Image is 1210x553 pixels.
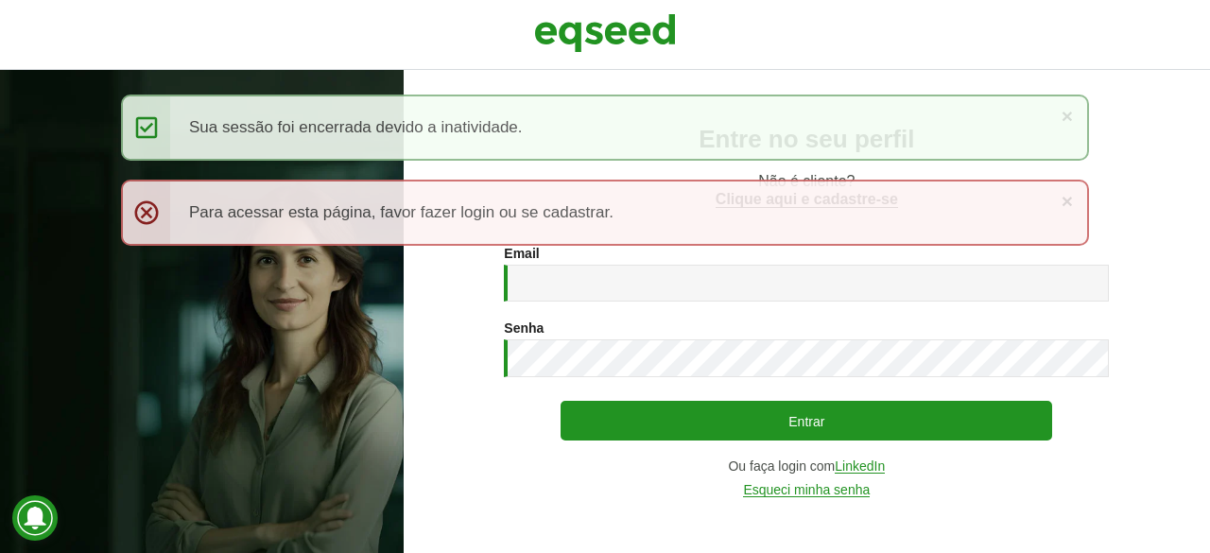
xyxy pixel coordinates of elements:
[1062,106,1073,126] a: ×
[504,459,1109,474] div: Ou faça login com
[121,95,1089,161] div: Sua sessão foi encerrada devido a inatividade.
[504,321,544,335] label: Senha
[835,459,885,474] a: LinkedIn
[121,180,1089,246] div: Para acessar esta página, favor fazer login ou se cadastrar.
[561,401,1052,441] button: Entrar
[1062,191,1073,211] a: ×
[743,483,870,497] a: Esqueci minha senha
[534,9,676,57] img: EqSeed Logo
